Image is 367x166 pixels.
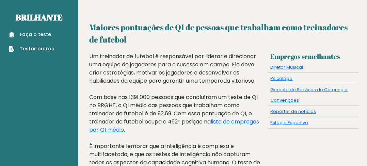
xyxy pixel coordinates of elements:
font: Empregos semelhantes [271,52,340,61]
a: Repórter de notícias [271,108,316,115]
a: lista de empregos por QI médio [89,118,259,134]
font: Um treinador de futebol é responsável por liderar e direcionar uma equipe de jogadores para o suc... [89,52,256,85]
a: Gerente de Serviços de Catering e Convenções [271,86,348,103]
font: . [124,126,125,134]
font: Testar outros [20,45,54,52]
font: Maiores pontuações de QI de pessoas que trabalham como treinadores de futebol [89,22,348,45]
a: Testar outros [9,45,54,52]
font: Faça o teste [20,31,51,38]
a: Faça o teste [9,31,54,38]
a: Brilhante [16,12,63,23]
font: Com base nas 1391.000 pessoas que concluíram um teste de QI no BRGHT, o QI médio das pessoas que ... [89,93,258,126]
a: Psicólogo [271,75,293,82]
a: Estágio Esportivo [271,119,308,126]
a: Diretor Musical [271,64,303,70]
